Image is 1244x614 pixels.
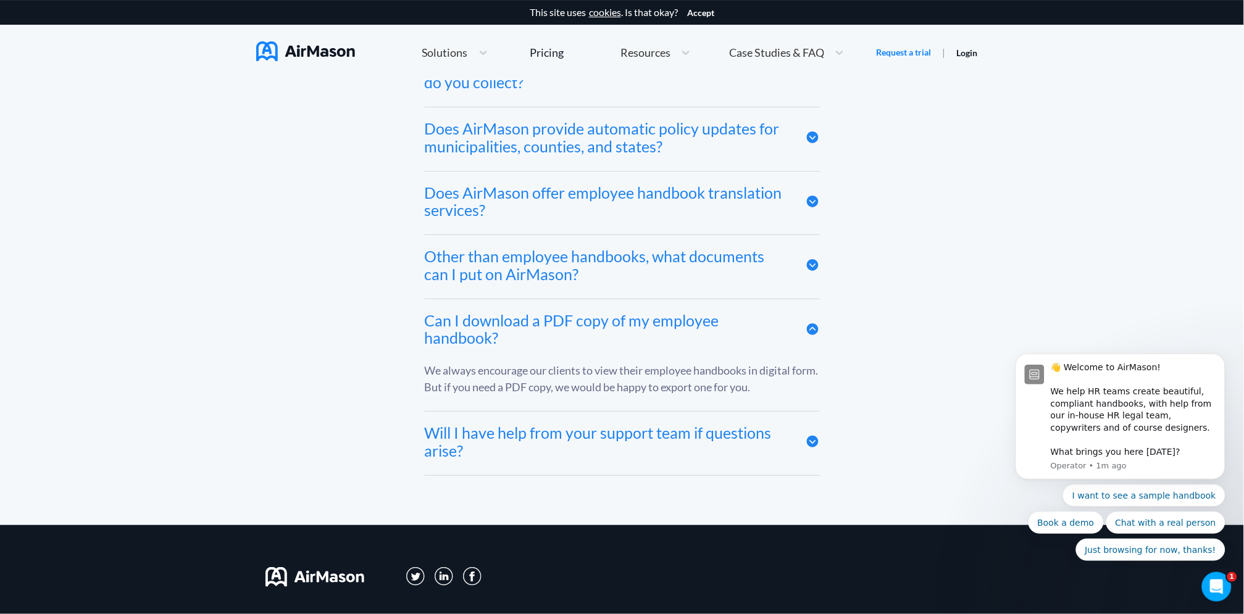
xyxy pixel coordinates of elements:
[256,41,355,61] img: AirMason Logo
[997,342,1244,568] iframe: Intercom notifications message
[1227,572,1237,582] span: 1
[463,567,482,586] img: svg+xml;base64,PD94bWwgdmVyc2lvbj0iMS4wIiBlbmNvZGluZz0iVVRGLTgiPz4KPHN2ZyB3aWR0aD0iMzBweCIgaGVpZ2...
[422,47,468,58] span: Solutions
[425,184,787,220] div: Does AirMason offer employee handbook translation services?
[620,47,670,58] span: Resources
[589,7,621,18] a: cookies
[425,247,787,283] div: Other than employee handbooks, what documents can I put on AirMason?
[425,120,787,156] div: Does AirMason provide automatic policy updates for municipalities, counties, and states?
[530,41,564,64] a: Pricing
[1202,572,1232,602] iframe: Intercom live chat
[687,8,714,18] button: Accept cookies
[425,312,787,347] div: Can I download a PDF copy of my employee handbook?
[530,47,564,58] div: Pricing
[943,46,946,58] span: |
[877,46,932,59] a: Request a trial
[729,47,824,58] span: Case Studies & FAQ
[425,424,787,460] div: Will I have help from your support team if questions arise?
[265,567,364,587] img: svg+xml;base64,PHN2ZyB3aWR0aD0iMTYwIiBoZWlnaHQ9IjMyIiB2aWV3Qm94PSIwIDAgMTYwIDMyIiBmaWxsPSJub25lIi...
[435,567,454,586] img: svg+xml;base64,PD94bWwgdmVyc2lvbj0iMS4wIiBlbmNvZGluZz0iVVRGLTgiPz4KPHN2ZyB3aWR0aD0iMzFweCIgaGVpZ2...
[425,362,820,396] div: We always encourage our clients to view their employee handbooks in digital form. But if you need...
[406,567,425,586] img: svg+xml;base64,PD94bWwgdmVyc2lvbj0iMS4wIiBlbmNvZGluZz0iVVRGLTgiPz4KPHN2ZyB3aWR0aD0iMzFweCIgaGVpZ2...
[957,48,978,58] a: Login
